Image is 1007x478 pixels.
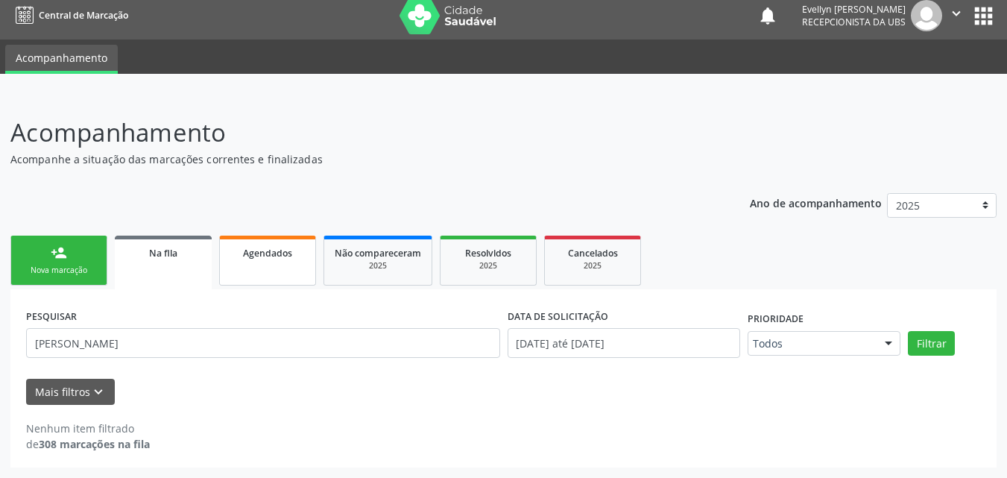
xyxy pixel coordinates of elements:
[5,45,118,74] a: Acompanhamento
[149,247,177,260] span: Na fila
[802,16,906,28] span: Recepcionista da UBS
[10,114,701,151] p: Acompanhamento
[508,328,741,358] input: Selecione um intervalo
[335,247,421,260] span: Não compareceram
[26,305,77,328] label: PESQUISAR
[51,245,67,261] div: person_add
[26,421,150,436] div: Nenhum item filtrado
[748,308,804,331] label: Prioridade
[10,151,701,167] p: Acompanhe a situação das marcações correntes e finalizadas
[335,260,421,271] div: 2025
[555,260,630,271] div: 2025
[243,247,292,260] span: Agendados
[39,9,128,22] span: Central de Marcação
[568,247,618,260] span: Cancelados
[39,437,150,451] strong: 308 marcações na fila
[757,5,778,26] button: notifications
[26,328,500,358] input: Nome, CNS
[908,331,955,356] button: Filtrar
[90,384,107,400] i: keyboard_arrow_down
[26,379,115,405] button: Mais filtroskeyboard_arrow_down
[750,193,882,212] p: Ano de acompanhamento
[26,436,150,452] div: de
[753,336,870,351] span: Todos
[948,5,965,22] i: 
[10,3,128,28] a: Central de Marcação
[802,3,906,16] div: Evellyn [PERSON_NAME]
[970,3,997,29] button: apps
[451,260,525,271] div: 2025
[508,305,608,328] label: DATA DE SOLICITAÇÃO
[22,265,96,276] div: Nova marcação
[465,247,511,260] span: Resolvidos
